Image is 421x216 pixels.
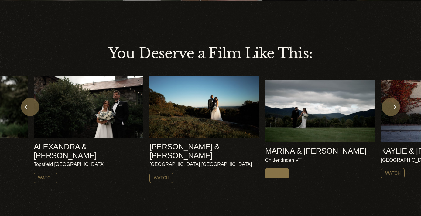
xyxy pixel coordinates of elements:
[382,98,400,116] button: Next
[381,168,405,178] a: Watch
[149,173,173,183] a: Watch
[21,98,39,116] button: Previous
[34,43,387,64] p: You Deserve a Film Like This:
[34,173,58,183] a: Watch
[265,168,289,178] a: Watch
